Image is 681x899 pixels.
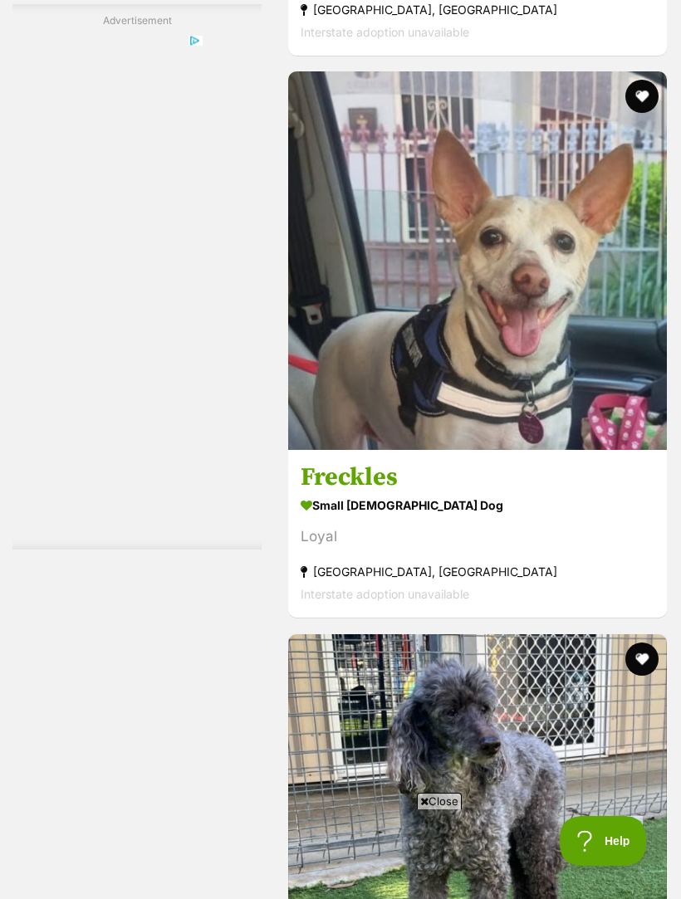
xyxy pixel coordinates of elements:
[625,80,659,113] button: favourite
[417,793,462,809] span: Close
[301,494,654,518] strong: small [DEMOGRAPHIC_DATA] Dog
[301,462,654,494] h3: Freckles
[301,25,469,39] span: Interstate adoption unavailable
[560,816,648,866] iframe: Help Scout Beacon - Open
[301,588,469,602] span: Interstate adoption unavailable
[71,35,203,533] iframe: Advertisement
[301,526,654,549] div: Loyal
[288,450,667,618] a: Freckles small [DEMOGRAPHIC_DATA] Dog Loyal [GEOGRAPHIC_DATA], [GEOGRAPHIC_DATA] Interstate adopt...
[38,816,643,891] iframe: Advertisement
[12,4,262,550] div: Advertisement
[288,71,667,450] img: Freckles - Jack Russell Terrier Dog
[625,642,659,676] button: favourite
[301,561,654,584] strong: [GEOGRAPHIC_DATA], [GEOGRAPHIC_DATA]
